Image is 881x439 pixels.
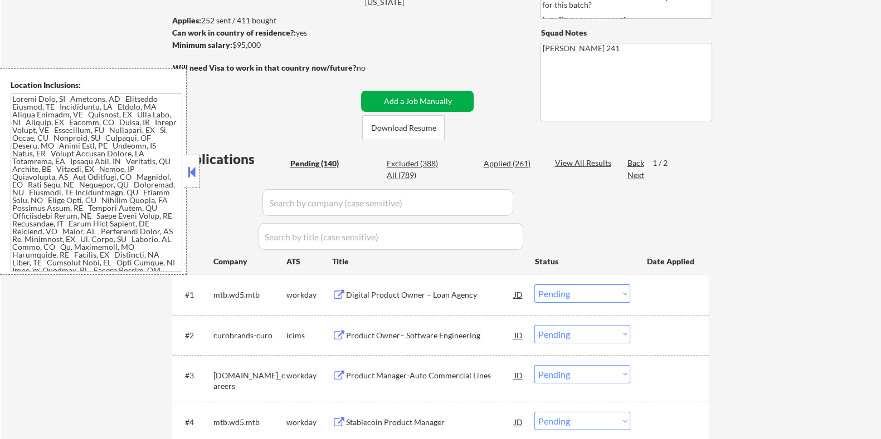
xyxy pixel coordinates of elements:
[172,16,201,25] strong: Applies:
[213,289,286,300] div: mtb.wd5.mtb
[172,63,358,72] strong: Will need Visa to work in that country now/future?:
[184,330,204,341] div: #2
[627,157,645,169] div: Back
[213,417,286,428] div: mtb.wd5.mtb
[290,158,345,169] div: Pending (140)
[172,28,295,37] strong: Can work in country of residence?:
[387,170,442,181] div: All (789)
[534,251,630,271] div: Status
[356,62,388,73] div: no
[345,330,514,341] div: Product Owner– Software Engineering
[184,370,204,381] div: #3
[652,157,678,169] div: 1 / 2
[176,152,286,166] div: Applications
[361,91,474,112] button: Add a Job Manually
[286,370,332,381] div: workday
[172,40,232,50] strong: Minimum salary:
[362,115,445,140] button: Download Resume
[554,157,614,169] div: View All Results
[11,80,182,91] div: Location Inclusions:
[541,27,712,38] div: Squad Notes
[286,330,332,341] div: icims
[184,289,204,300] div: #1
[646,256,695,267] div: Date Applied
[387,158,442,169] div: Excluded (388)
[513,412,524,432] div: JD
[286,417,332,428] div: workday
[345,370,514,381] div: Product Manager-Auto Commercial Lines
[172,27,354,38] div: yes
[345,417,514,428] div: Stablecoin Product Manager
[513,365,524,385] div: JD
[513,325,524,345] div: JD
[213,370,286,392] div: [DOMAIN_NAME]_careers
[345,289,514,300] div: Digital Product Owner – Loan Agency
[262,189,513,216] input: Search by company (case sensitive)
[172,40,357,51] div: $95,000
[513,284,524,304] div: JD
[286,289,332,300] div: workday
[213,330,286,341] div: curobrands-curo
[627,170,645,181] div: Next
[172,15,357,26] div: 252 sent / 411 bought
[259,223,523,250] input: Search by title (case sensitive)
[483,158,539,169] div: Applied (261)
[332,256,524,267] div: Title
[213,256,286,267] div: Company
[286,256,332,267] div: ATS
[184,417,204,428] div: #4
